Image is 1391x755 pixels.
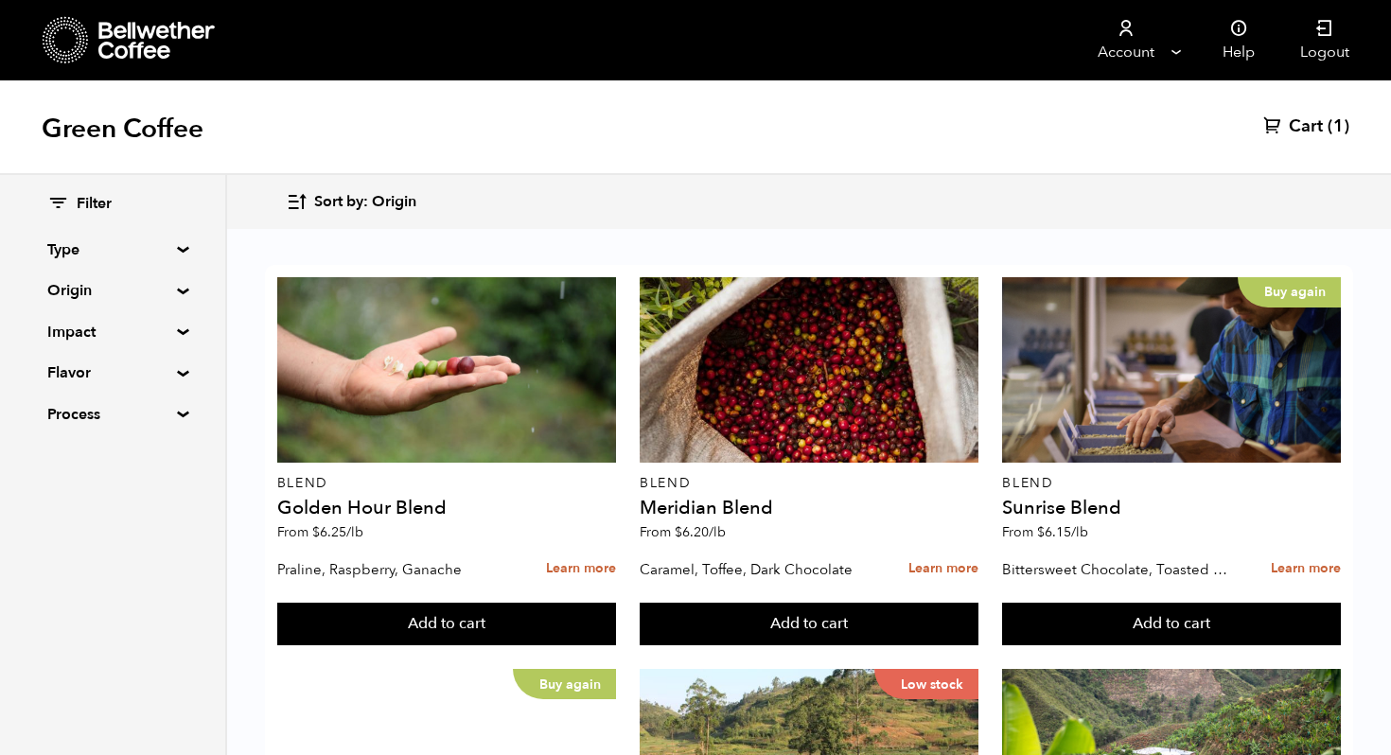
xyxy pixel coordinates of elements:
[277,555,508,584] p: Praline, Raspberry, Ganache
[1263,115,1349,138] a: Cart (1)
[1002,603,1341,646] button: Add to cart
[47,403,178,426] summary: Process
[77,194,112,215] span: Filter
[1037,523,1045,541] span: $
[1328,115,1349,138] span: (1)
[314,192,416,213] span: Sort by: Origin
[1271,549,1341,589] a: Learn more
[1002,555,1233,584] p: Bittersweet Chocolate, Toasted Marshmallow, Candied Orange, Praline
[47,238,178,261] summary: Type
[874,669,978,699] p: Low stock
[47,321,178,343] summary: Impact
[277,477,616,490] p: Blend
[312,523,320,541] span: $
[1289,115,1323,138] span: Cart
[640,555,871,584] p: Caramel, Toffee, Dark Chocolate
[709,523,726,541] span: /lb
[1238,277,1341,307] p: Buy again
[286,180,416,224] button: Sort by: Origin
[47,279,178,302] summary: Origin
[640,603,978,646] button: Add to cart
[47,361,178,384] summary: Flavor
[1002,523,1088,541] span: From
[346,523,363,541] span: /lb
[908,549,978,589] a: Learn more
[277,499,616,518] h4: Golden Hour Blend
[1002,277,1341,463] a: Buy again
[675,523,726,541] bdi: 6.20
[513,669,616,699] p: Buy again
[42,112,203,146] h1: Green Coffee
[277,523,363,541] span: From
[640,499,978,518] h4: Meridian Blend
[1071,523,1088,541] span: /lb
[312,523,363,541] bdi: 6.25
[546,549,616,589] a: Learn more
[277,603,616,646] button: Add to cart
[640,523,726,541] span: From
[1037,523,1088,541] bdi: 6.15
[675,523,682,541] span: $
[640,477,978,490] p: Blend
[1002,499,1341,518] h4: Sunrise Blend
[1002,477,1341,490] p: Blend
